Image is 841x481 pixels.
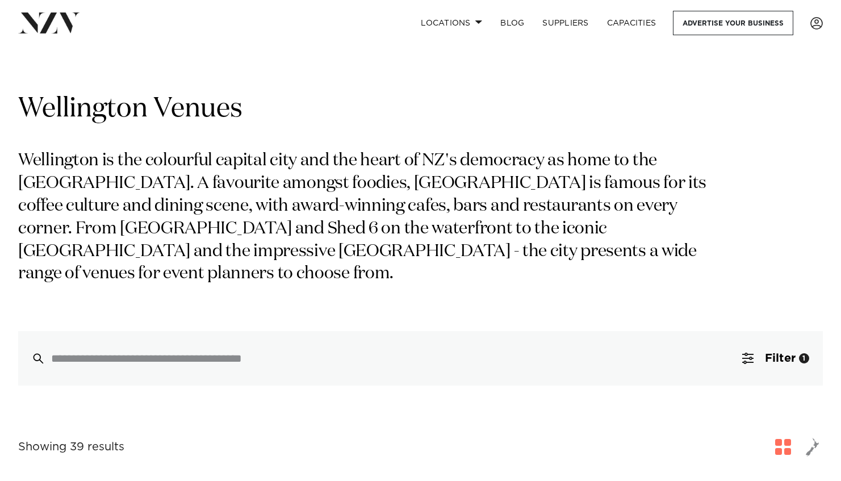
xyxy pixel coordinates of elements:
img: nzv-logo.png [18,12,80,33]
div: Showing 39 results [18,438,124,456]
button: Filter1 [729,331,823,386]
a: SUPPLIERS [533,11,597,35]
a: Advertise your business [673,11,793,35]
p: Wellington is the colourful capital city and the heart of NZ's democracy as home to the [GEOGRAPH... [18,150,720,286]
a: Capacities [598,11,666,35]
h1: Wellington Venues [18,91,823,127]
a: Locations [412,11,491,35]
a: BLOG [491,11,533,35]
div: 1 [799,353,809,363]
span: Filter [765,353,796,364]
